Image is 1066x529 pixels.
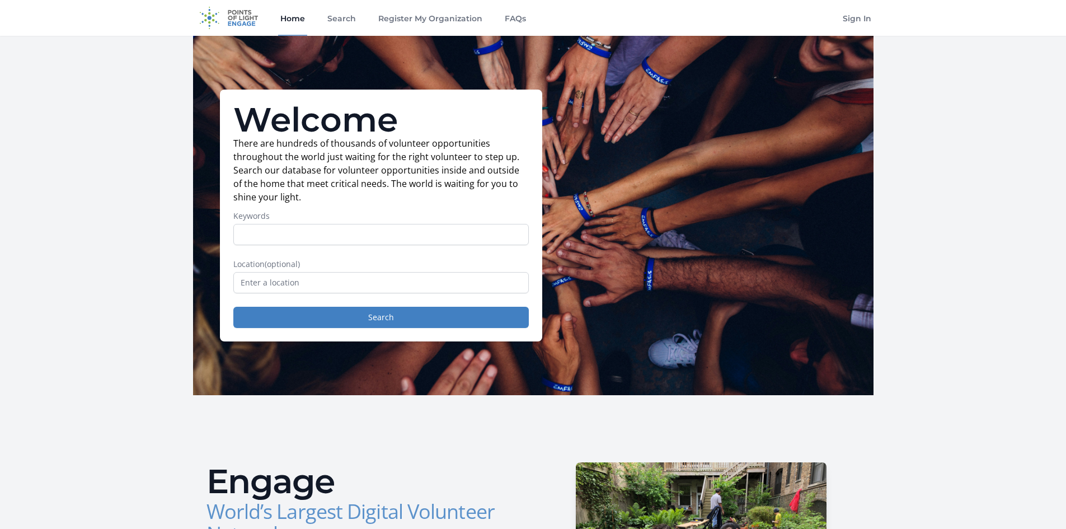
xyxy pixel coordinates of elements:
h2: Engage [206,465,524,498]
label: Keywords [233,210,529,222]
p: There are hundreds of thousands of volunteer opportunities throughout the world just waiting for ... [233,137,529,204]
input: Enter a location [233,272,529,293]
button: Search [233,307,529,328]
h1: Welcome [233,103,529,137]
span: (optional) [265,259,300,269]
label: Location [233,259,529,270]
